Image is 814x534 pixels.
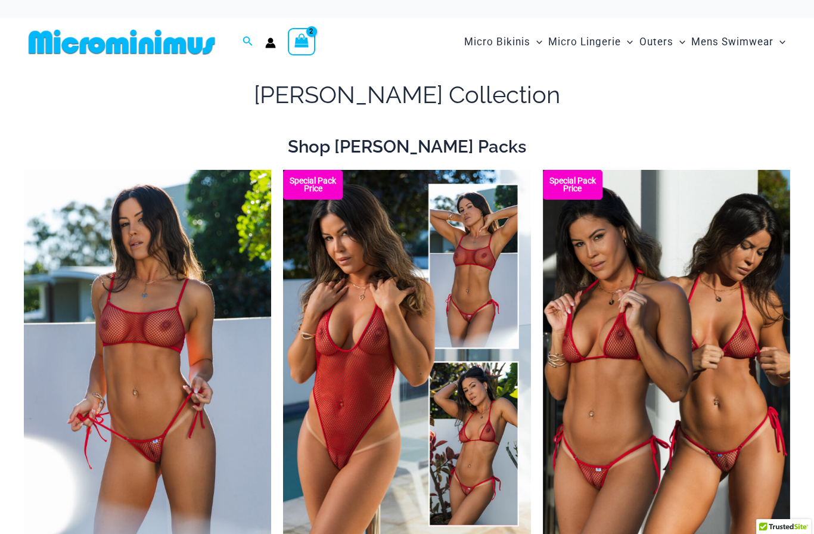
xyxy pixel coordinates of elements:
a: Mens SwimwearMenu ToggleMenu Toggle [688,24,788,60]
span: Mens Swimwear [691,27,773,57]
a: Account icon link [265,38,276,48]
span: Micro Bikinis [464,27,530,57]
span: Outers [639,27,673,57]
span: Micro Lingerie [548,27,621,57]
b: Special Pack Price [283,177,343,193]
span: Menu Toggle [673,27,685,57]
h2: Shop [PERSON_NAME] Packs [24,135,790,158]
a: View Shopping Cart, 2 items [288,28,315,55]
span: Menu Toggle [773,27,785,57]
a: Micro BikinisMenu ToggleMenu Toggle [461,24,545,60]
span: Menu Toggle [621,27,633,57]
a: Search icon link [243,35,253,49]
span: Menu Toggle [530,27,542,57]
a: Micro LingerieMenu ToggleMenu Toggle [545,24,636,60]
img: MM SHOP LOGO FLAT [24,29,220,55]
h1: [PERSON_NAME] Collection [24,78,790,111]
b: Special Pack Price [543,177,602,193]
nav: Site Navigation [459,22,790,62]
a: OutersMenu ToggleMenu Toggle [636,24,688,60]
